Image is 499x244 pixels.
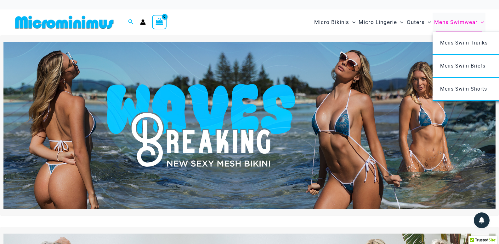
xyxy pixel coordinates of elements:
[313,13,357,32] a: Micro BikinisMenu ToggleMenu Toggle
[440,86,487,92] span: Mens Swim Shorts
[434,14,478,30] span: Mens Swimwear
[397,14,403,30] span: Menu Toggle
[407,14,425,30] span: Outers
[433,13,485,32] a: Mens SwimwearMenu ToggleMenu Toggle
[3,42,496,209] img: Waves Breaking Ocean Bikini Pack
[152,15,167,29] a: View Shopping Cart, empty
[425,14,431,30] span: Menu Toggle
[440,40,488,46] span: Mens Swim Trunks
[478,14,484,30] span: Menu Toggle
[314,14,349,30] span: Micro Bikinis
[440,63,485,69] span: Mens Swim Briefs
[128,18,134,26] a: Search icon link
[312,12,486,33] nav: Site Navigation
[13,15,116,29] img: MM SHOP LOGO FLAT
[349,14,355,30] span: Menu Toggle
[359,14,397,30] span: Micro Lingerie
[357,13,405,32] a: Micro LingerieMenu ToggleMenu Toggle
[140,19,146,25] a: Account icon link
[405,13,433,32] a: OutersMenu ToggleMenu Toggle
